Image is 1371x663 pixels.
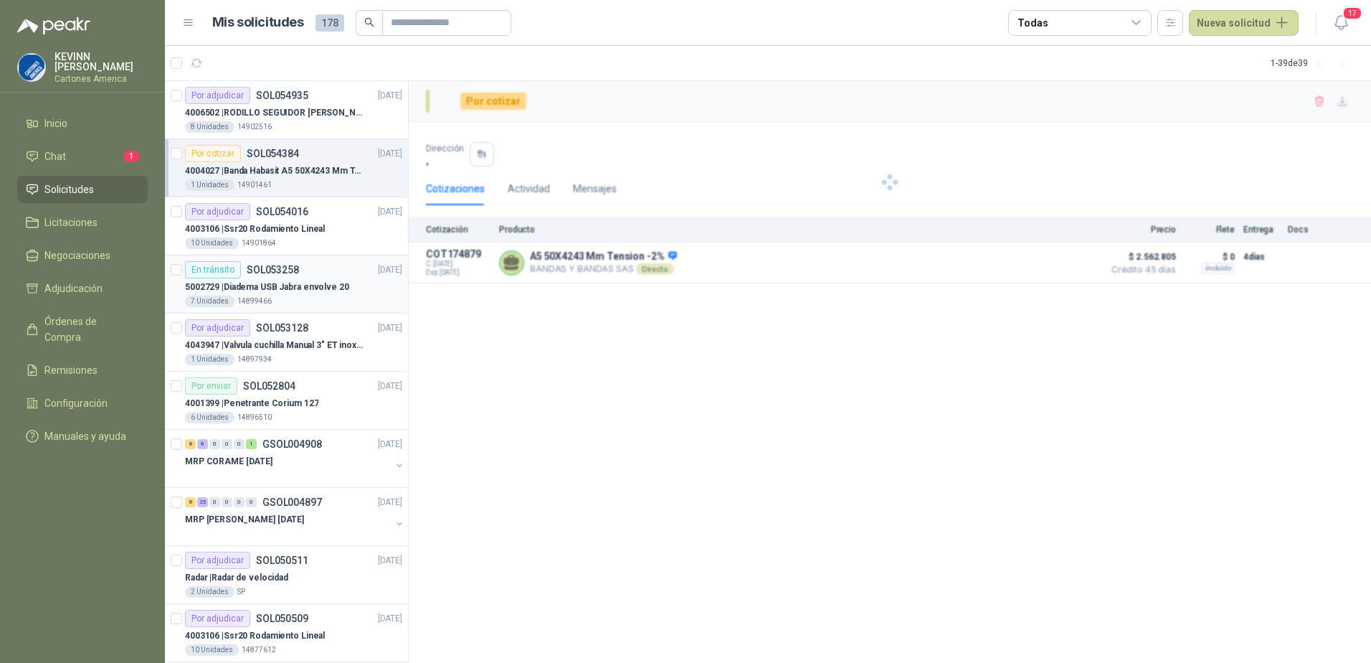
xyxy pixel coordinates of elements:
[1328,10,1354,36] button: 17
[185,87,250,104] div: Por adjudicar
[17,357,148,384] a: Remisiones
[185,354,234,365] div: 1 Unidades
[185,203,250,220] div: Por adjudicar
[185,412,234,423] div: 6 Unidades
[256,555,308,565] p: SOL050511
[185,145,241,162] div: Por cotizar
[17,423,148,450] a: Manuales y ayuda
[378,89,402,103] p: [DATE]
[185,552,250,569] div: Por adjudicar
[17,242,148,269] a: Negociaciones
[185,494,405,540] a: 8 25 0 0 0 0 GSOL004897[DATE] MRP [PERSON_NAME] [DATE]
[262,439,322,449] p: GSOL004908
[378,321,402,335] p: [DATE]
[17,308,148,351] a: Órdenes de Compra
[44,215,98,230] span: Licitaciones
[165,372,408,430] a: Por enviarSOL052804[DATE] 4001399 |Penetrante Corium 1276 Unidades14896510
[1189,10,1299,36] button: Nueva solicitud
[185,377,237,395] div: Por enviar
[185,179,234,191] div: 1 Unidades
[185,610,250,627] div: Por adjudicar
[1017,15,1048,31] div: Todas
[234,497,245,507] div: 0
[185,571,288,585] p: Radar | Radar de velocidad
[222,497,232,507] div: 0
[237,354,272,365] p: 14897934
[185,238,239,249] div: 10 Unidades
[165,255,408,314] a: En tránsitoSOL053258[DATE] 5002729 |Diadema USB Jabra envolve 207 Unidades14899466
[237,121,272,133] p: 14902516
[378,438,402,451] p: [DATE]
[185,296,234,307] div: 7 Unidades
[185,261,241,278] div: En tránsito
[256,323,308,333] p: SOL053128
[378,380,402,393] p: [DATE]
[185,455,272,469] p: MRP CORAME [DATE]
[165,604,408,662] a: Por adjudicarSOL050509[DATE] 4003106 |Ssr20 Rodamiento Lineal10 Unidades14877612
[209,439,220,449] div: 0
[44,116,67,131] span: Inicio
[246,497,257,507] div: 0
[44,182,94,197] span: Solicitudes
[185,164,364,178] p: 4004027 | Banda Habasit A5 50X4243 Mm Tension -2%
[54,52,148,72] p: KEVINN [PERSON_NAME]
[316,14,344,32] span: 178
[17,143,148,170] a: Chat1
[234,439,245,449] div: 0
[197,497,208,507] div: 25
[185,281,349,294] p: 5002729 | Diadema USB Jabra envolve 20
[1271,52,1354,75] div: 1 - 39 de 39
[378,496,402,509] p: [DATE]
[242,644,276,656] p: 14877612
[378,612,402,626] p: [DATE]
[44,395,108,411] span: Configuración
[212,12,304,33] h1: Mis solicitudes
[242,238,276,249] p: 14901864
[17,390,148,417] a: Configuración
[222,439,232,449] div: 0
[237,586,245,598] p: SP
[256,613,308,624] p: SOL050509
[185,586,234,598] div: 2 Unidades
[237,296,272,307] p: 14899466
[17,17,90,34] img: Logo peakr
[185,439,196,449] div: 8
[44,314,134,345] span: Órdenes de Compra
[256,207,308,217] p: SOL054016
[378,147,402,161] p: [DATE]
[17,176,148,203] a: Solicitudes
[165,139,408,197] a: Por cotizarSOL054384[DATE] 4004027 |Banda Habasit A5 50X4243 Mm Tension -2%1 Unidades14901461
[123,151,139,162] span: 1
[378,263,402,277] p: [DATE]
[247,149,299,159] p: SOL054384
[185,339,364,352] p: 4043947 | Valvula cuchilla Manual 3" ET inox T/LUG
[44,149,66,164] span: Chat
[185,436,405,481] a: 8 6 0 0 0 1 GSOL004908[DATE] MRP CORAME [DATE]
[247,265,299,275] p: SOL053258
[17,209,148,236] a: Licitaciones
[256,90,308,100] p: SOL054935
[165,81,408,139] a: Por adjudicarSOL054935[DATE] 4006502 |RODILLO SEGUIDOR [PERSON_NAME] REF. NATV-17-PPA [PERSON_NAM...
[237,412,272,423] p: 14896510
[165,314,408,372] a: Por adjudicarSOL053128[DATE] 4043947 |Valvula cuchilla Manual 3" ET inox T/LUG1 Unidades14897934
[185,397,318,410] p: 4001399 | Penetrante Corium 127
[44,281,103,296] span: Adjudicación
[185,513,304,527] p: MRP [PERSON_NAME] [DATE]
[17,110,148,137] a: Inicio
[44,362,98,378] span: Remisiones
[378,205,402,219] p: [DATE]
[246,439,257,449] div: 1
[1342,6,1362,20] span: 17
[185,106,364,120] p: 4006502 | RODILLO SEGUIDOR [PERSON_NAME] REF. NATV-17-PPA [PERSON_NAME]
[262,497,322,507] p: GSOL004897
[209,497,220,507] div: 0
[17,275,148,302] a: Adjudicación
[197,439,208,449] div: 6
[54,75,148,83] p: Cartones America
[185,644,239,656] div: 10 Unidades
[185,629,325,643] p: 4003106 | Ssr20 Rodamiento Lineal
[165,546,408,604] a: Por adjudicarSOL050511[DATE] Radar |Radar de velocidad2 UnidadesSP
[364,17,374,27] span: search
[165,197,408,255] a: Por adjudicarSOL054016[DATE] 4003106 |Ssr20 Rodamiento Lineal10 Unidades14901864
[243,381,295,391] p: SOL052804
